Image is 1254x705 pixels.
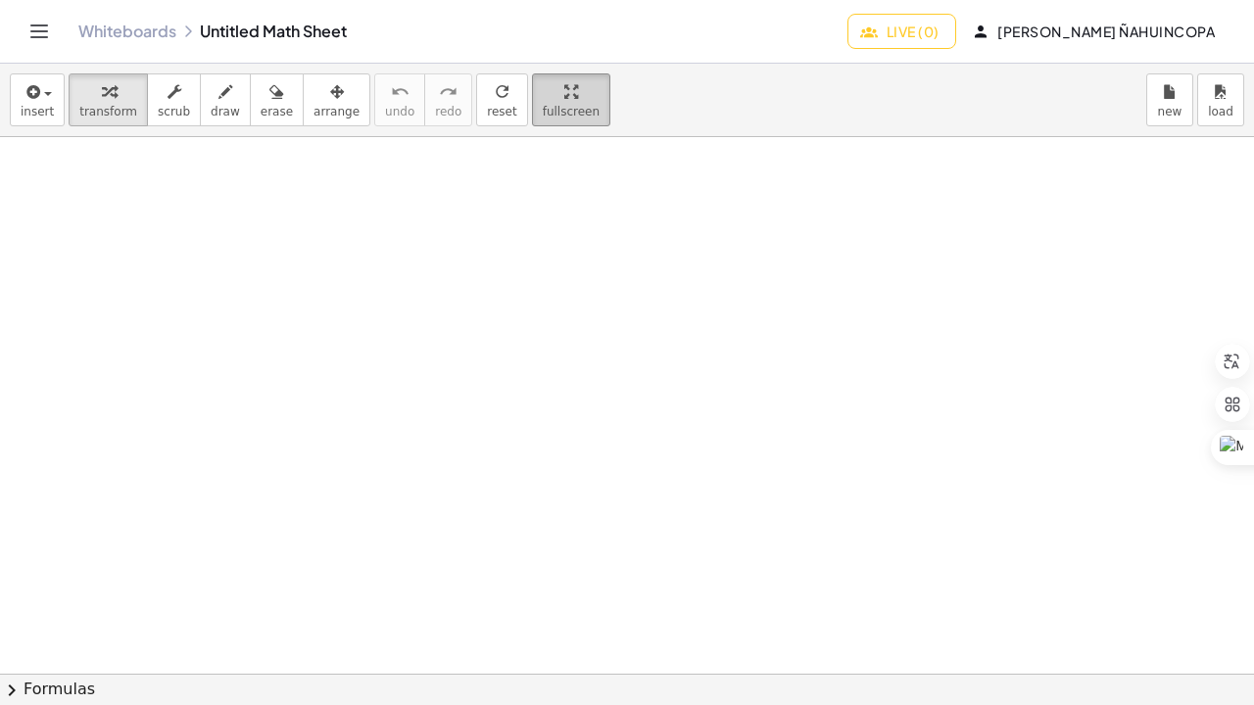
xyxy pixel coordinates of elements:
[79,105,137,118] span: transform
[476,73,527,126] button: refreshreset
[543,105,600,118] span: fullscreen
[24,16,55,47] button: Toggle navigation
[532,73,610,126] button: fullscreen
[1158,105,1182,118] span: new
[493,80,511,104] i: refresh
[69,73,148,126] button: transform
[976,23,1215,40] span: [PERSON_NAME] Ñahuincopa
[487,105,516,118] span: reset
[10,73,65,126] button: insert
[435,105,461,118] span: redo
[158,105,190,118] span: scrub
[424,73,472,126] button: redoredo
[313,105,360,118] span: arrange
[21,105,54,118] span: insert
[250,73,304,126] button: erase
[261,105,293,118] span: erase
[1197,73,1244,126] button: load
[147,73,201,126] button: scrub
[960,14,1230,49] button: [PERSON_NAME] Ñahuincopa
[1208,105,1233,118] span: load
[200,73,251,126] button: draw
[1146,73,1193,126] button: new
[211,105,240,118] span: draw
[78,22,176,41] a: Whiteboards
[847,14,955,49] button: Live (0)
[391,80,410,104] i: undo
[864,23,939,40] span: Live (0)
[439,80,458,104] i: redo
[385,105,414,118] span: undo
[303,73,370,126] button: arrange
[374,73,425,126] button: undoundo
